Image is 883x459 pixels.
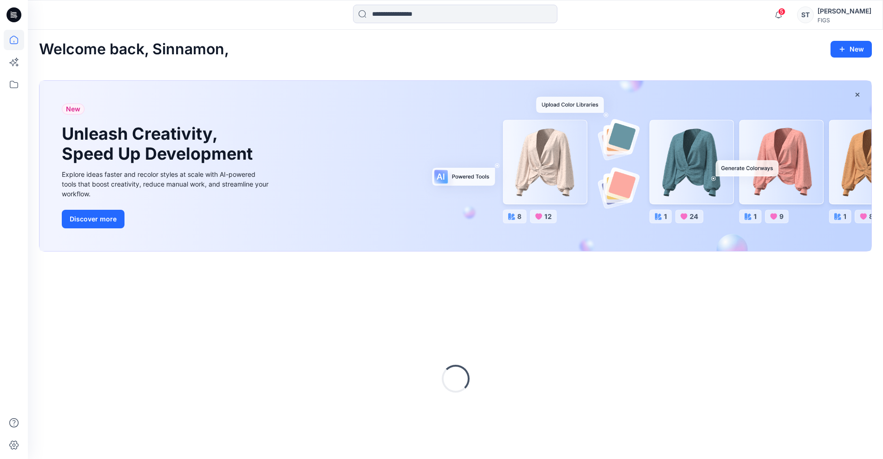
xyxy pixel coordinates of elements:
div: FIGS [818,17,871,24]
h1: Unleash Creativity, Speed Up Development [62,124,257,164]
span: New [66,103,80,115]
h2: Welcome back, Sinnamon, [39,41,229,58]
span: 5 [778,8,785,15]
button: New [831,41,872,58]
a: Discover more [62,210,271,228]
div: ST [797,6,814,23]
div: Explore ideas faster and recolor styles at scale with AI-powered tools that boost creativity, red... [62,169,271,199]
div: [PERSON_NAME] [818,6,871,17]
button: Discover more [62,210,124,228]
